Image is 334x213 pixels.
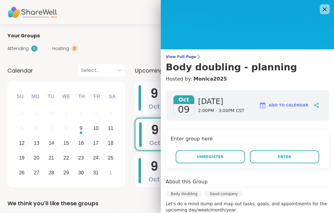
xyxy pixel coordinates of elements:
div: 22 [63,154,69,162]
button: Unregister [176,150,245,163]
div: Choose Friday, October 24th, 2025 [89,151,102,165]
div: 4 [109,109,112,118]
div: Choose Saturday, October 25th, 2025 [104,151,117,165]
span: Enter [278,154,291,160]
div: Choose Thursday, October 9th, 2025 [75,122,88,135]
div: Not available Sunday, September 28th, 2025 [15,107,28,120]
span: Hosting [52,45,69,52]
div: Choose Thursday, October 16th, 2025 [75,137,88,150]
div: 27 [34,169,39,177]
span: Add to Calendar [269,102,308,108]
div: 15 [63,139,69,147]
div: Choose Wednesday, October 22nd, 2025 [60,151,73,165]
div: Not available Tuesday, October 7th, 2025 [45,122,58,135]
button: Enter [250,150,319,163]
div: Choose Monday, October 13th, 2025 [30,137,43,150]
div: Not available Wednesday, October 8th, 2025 [60,122,73,135]
div: Th [75,90,88,103]
div: 5 [31,45,37,52]
div: 2 [79,109,82,118]
a: View Full PageBody doubling - planning [166,54,329,73]
div: 12 [19,139,24,147]
h4: About this Group [166,178,208,186]
span: View Full Page [166,54,329,59]
div: We [59,90,73,103]
div: month 2025-10 [14,106,118,180]
div: 18 [108,139,113,147]
span: Attending [7,45,29,52]
div: 16 [78,139,84,147]
div: Choose Sunday, October 26th, 2025 [15,166,28,179]
div: 0 [71,45,78,52]
div: 20 [34,154,39,162]
div: 30 [49,109,54,118]
div: 14 [49,139,54,147]
h4: Enter group here [171,135,324,144]
span: Oct [173,95,194,104]
div: Choose Saturday, October 11th, 2025 [104,122,117,135]
a: Monica2025 [193,75,227,83]
div: 10 [93,124,99,132]
div: 1 [109,169,112,177]
span: 9 [150,85,158,102]
div: Choose Friday, October 17th, 2025 [89,137,102,150]
div: Not available Thursday, October 2nd, 2025 [75,107,88,120]
div: Not available Sunday, October 5th, 2025 [15,122,28,135]
h3: Body doubling - planning [166,62,329,73]
span: Your Groups [7,32,40,40]
div: Fr [90,90,104,103]
div: Choose Friday, October 10th, 2025 [89,122,102,135]
div: 1 [65,109,68,118]
div: Choose Wednesday, October 15th, 2025 [60,137,73,150]
div: 7 [50,124,53,132]
div: 6 [35,124,38,132]
div: Not available Monday, September 29th, 2025 [30,107,43,120]
div: 30 [78,169,84,177]
div: 29 [63,169,69,177]
div: Not available Monday, October 6th, 2025 [30,122,43,135]
div: Choose Monday, October 27th, 2025 [30,166,43,179]
span: 09 [178,104,190,115]
div: We think you'll like these groups [7,199,327,208]
div: 25 [108,154,113,162]
div: Choose Tuesday, October 28th, 2025 [45,166,58,179]
div: Choose Saturday, November 1st, 2025 [104,166,117,179]
button: Add to Calendar [256,98,311,113]
div: Choose Monday, October 20th, 2025 [30,151,43,165]
div: Body doubling [166,191,202,197]
div: Choose Wednesday, October 29th, 2025 [60,166,73,179]
div: Choose Sunday, October 12th, 2025 [15,137,28,150]
span: 2:00PM - 3:00PM CST [198,108,245,114]
span: [DATE] [198,97,245,106]
div: Choose Sunday, October 19th, 2025 [15,151,28,165]
div: Sa [105,90,119,103]
div: 21 [49,154,54,162]
h4: Hosted by: [166,75,329,83]
div: 31 [93,169,99,177]
div: 19 [19,154,24,162]
span: Unregister [197,154,224,160]
div: 17 [93,139,99,147]
div: Choose Friday, October 31st, 2025 [89,166,102,179]
div: Choose Saturday, October 18th, 2025 [104,137,117,150]
span: Calendar [7,66,33,75]
div: 5 [20,124,23,132]
span: Oct [148,175,160,184]
div: 23 [78,154,84,162]
div: 9 [79,124,82,132]
span: Oct [148,102,160,111]
div: 11 [108,124,113,132]
span: Upcoming [135,66,163,75]
div: Good company [205,191,243,197]
div: 26 [19,169,24,177]
div: Not available Friday, October 3rd, 2025 [89,107,102,120]
div: Tu [44,90,58,103]
div: Choose Tuesday, October 21st, 2025 [45,151,58,165]
div: Not available Tuesday, September 30th, 2025 [45,107,58,120]
div: 13 [34,139,39,147]
div: 24 [93,154,99,162]
div: Choose Thursday, October 30th, 2025 [75,166,88,179]
p: Let's do a mind dump and map out tasks, goals, and appointments for the upcoming day/week/month/y... [166,201,329,213]
div: Not available Wednesday, October 1st, 2025 [60,107,73,120]
div: Not available Saturday, October 4th, 2025 [104,107,117,120]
